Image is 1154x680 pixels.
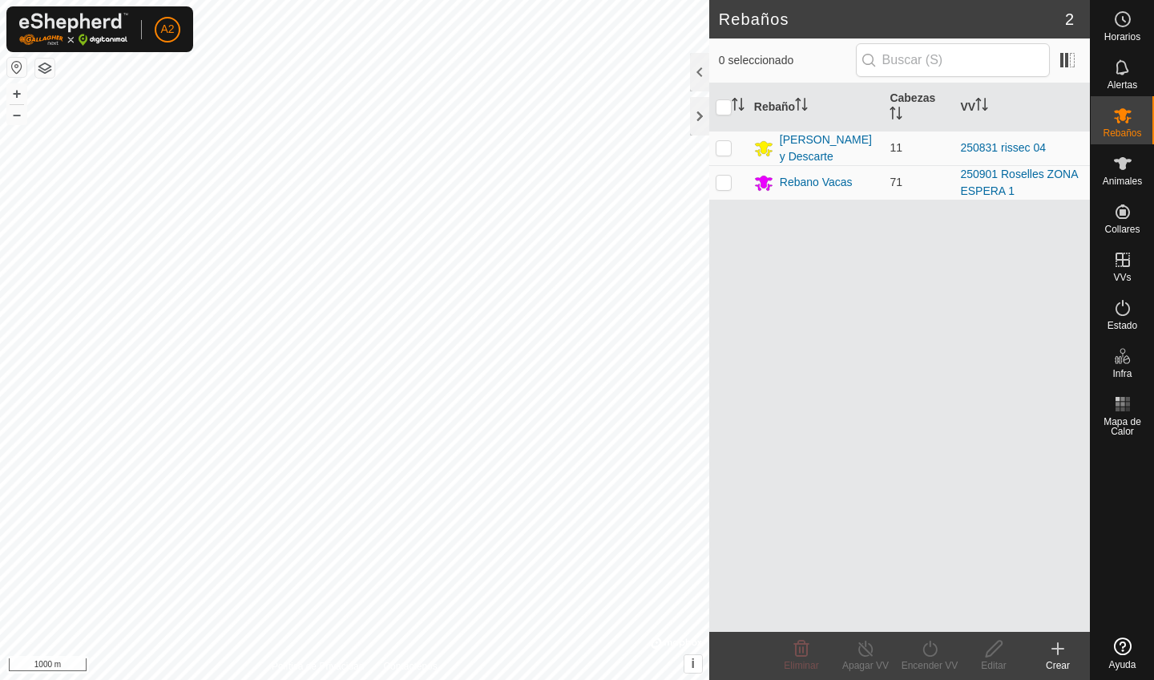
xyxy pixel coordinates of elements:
span: Alertas [1108,80,1137,90]
a: 250901 Roselles ZONA ESPERA 1 [960,168,1077,197]
input: Buscar (S) [856,43,1050,77]
div: [PERSON_NAME] y Descarte [780,132,878,165]
span: Collares [1104,225,1140,234]
span: Infra [1112,369,1132,378]
p-sorticon: Activar para ordenar [975,100,988,113]
span: 2 [1065,7,1074,31]
p-sorticon: Activar para ordenar [795,100,808,113]
p-sorticon: Activar para ordenar [732,100,744,113]
span: Animales [1103,176,1142,186]
span: Horarios [1104,32,1140,42]
h2: Rebaños [719,10,1065,29]
a: Política de Privacidad [272,659,364,674]
span: 71 [890,176,902,188]
span: Ayuda [1109,660,1136,670]
button: Restablecer Mapa [7,58,26,77]
a: 250831 rissec 04 [960,141,1046,154]
img: Logo Gallagher [19,13,128,46]
button: + [7,84,26,103]
span: Rebaños [1103,128,1141,138]
div: Editar [962,658,1026,673]
th: Cabezas [883,83,954,132]
span: 11 [890,141,902,154]
th: Rebaño [748,83,884,132]
a: Ayuda [1091,631,1154,676]
span: A2 [160,21,174,38]
span: i [692,657,695,670]
span: 0 seleccionado [719,52,856,69]
th: VV [954,83,1090,132]
div: Rebano Vacas [780,174,853,191]
span: Eliminar [784,660,818,671]
span: Mapa de Calor [1095,417,1150,436]
a: Contáctenos [383,659,437,674]
span: Estado [1108,321,1137,330]
button: – [7,105,26,124]
button: Capas del Mapa [35,59,54,78]
div: Crear [1026,658,1090,673]
p-sorticon: Activar para ordenar [890,109,902,122]
div: Encender VV [898,658,962,673]
span: VVs [1113,273,1131,282]
button: i [684,655,702,673]
div: Apagar VV [833,658,898,673]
